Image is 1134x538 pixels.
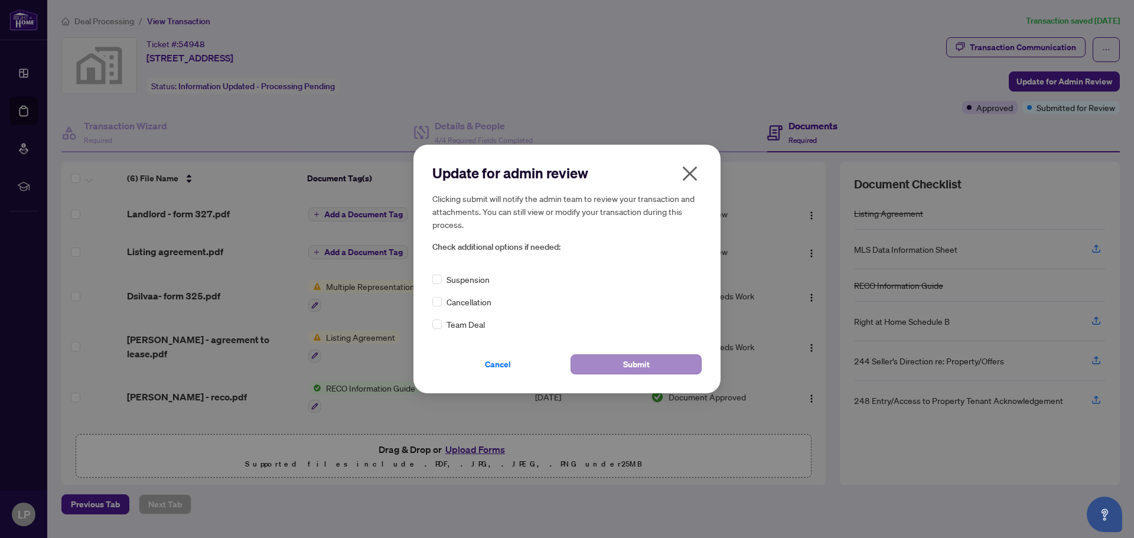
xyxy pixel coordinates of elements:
span: Team Deal [447,318,485,331]
h5: Clicking submit will notify the admin team to review your transaction and attachments. You can st... [432,192,702,231]
span: Submit [623,355,650,374]
button: Cancel [432,354,563,374]
span: close [680,164,699,183]
span: Check additional options if needed: [432,240,702,254]
span: Cancel [485,355,511,374]
span: Suspension [447,273,490,286]
h2: Update for admin review [432,164,702,182]
span: Cancellation [447,295,491,308]
button: Submit [571,354,702,374]
button: Open asap [1087,497,1122,532]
